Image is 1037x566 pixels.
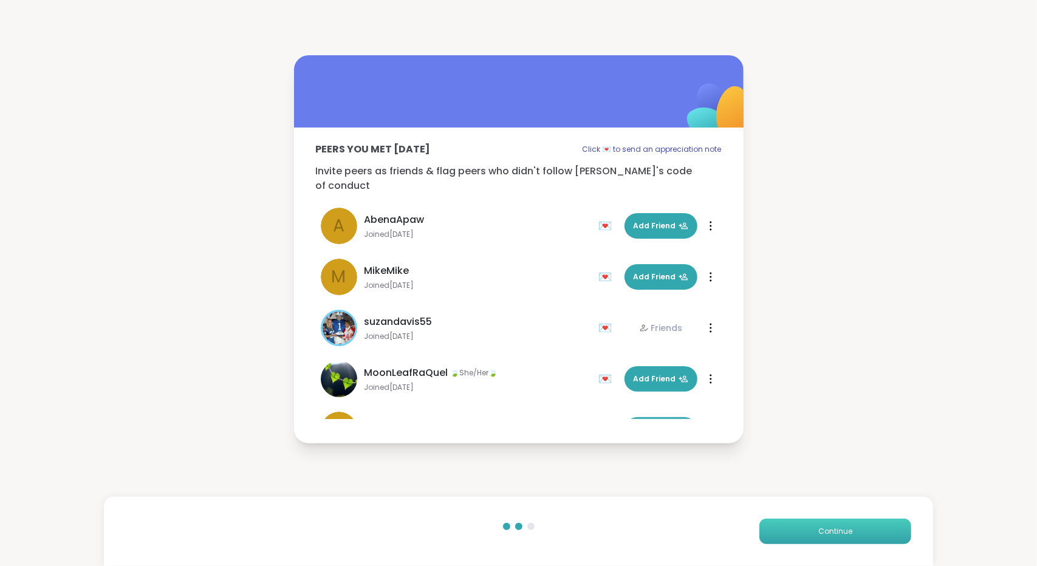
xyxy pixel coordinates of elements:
[364,366,448,380] span: MoonLeafRaQuel
[323,312,355,344] img: suzandavis55
[625,417,697,443] button: Add Friend
[659,52,779,172] img: ShareWell Logomark
[599,369,617,389] div: 💌
[625,366,697,392] button: Add Friend
[364,417,447,431] span: caseysamarasiu
[625,264,697,290] button: Add Friend
[634,220,688,231] span: Add Friend
[316,164,722,193] p: Invite peers as friends & flag peers who didn't follow [PERSON_NAME]'s code of conduct
[364,264,409,278] span: MikeMike
[759,519,911,544] button: Continue
[634,373,688,384] span: Add Friend
[625,213,697,239] button: Add Friend
[364,281,592,290] span: Joined [DATE]
[364,383,592,392] span: Joined [DATE]
[333,213,344,239] span: A
[599,318,617,338] div: 💌
[364,315,433,329] span: suzandavis55
[332,417,345,443] span: c
[634,271,688,282] span: Add Friend
[818,526,852,537] span: Continue
[583,142,722,157] p: Click 💌 to send an appreciation note
[364,332,592,341] span: Joined [DATE]
[451,368,498,378] span: 🍃She/Her🍃
[332,264,346,290] span: M
[599,267,617,287] div: 💌
[321,361,357,397] img: MoonLeafRaQuel
[599,216,617,236] div: 💌
[364,230,592,239] span: Joined [DATE]
[639,322,683,334] div: Friends
[364,213,425,227] span: AbenaApaw
[316,142,431,157] p: Peers you met [DATE]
